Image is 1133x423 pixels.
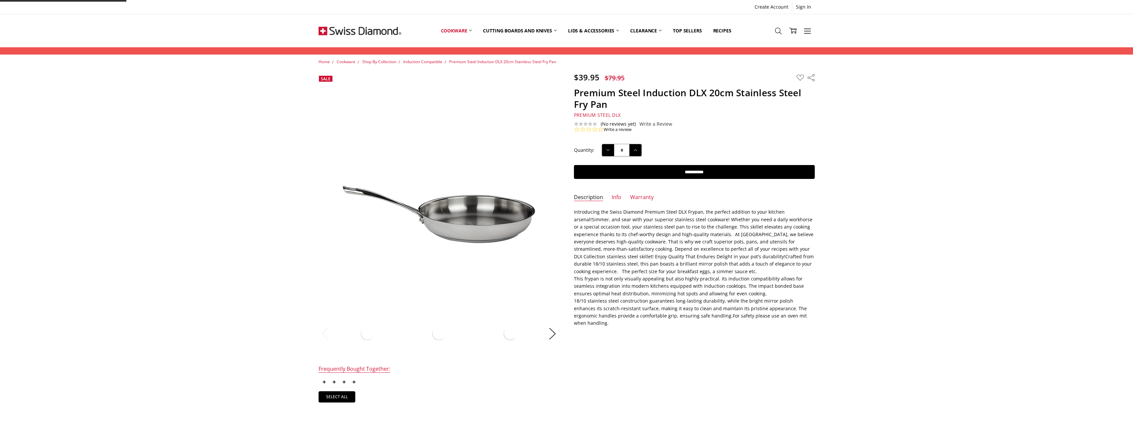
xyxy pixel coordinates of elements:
a: Lids & Accessories [562,16,625,45]
a: Recipes [708,16,737,45]
img: Premium Steel DLX - 8" (20cm) Stainless Steel Fry Pan | Swiss Diamond [502,325,519,342]
a: Premium Steel Induction DLX 20cm Stainless Steel Fry Pan [449,59,556,64]
a: Write a review [604,127,632,133]
a: Write a Review [639,121,672,127]
a: Home [319,59,330,64]
button: Previous [319,324,332,344]
a: Warranty [630,194,654,201]
h1: Premium Steel Induction DLX 20cm Stainless Steel Fry Pan [574,87,815,110]
img: Premium Steel DLX - 8" (20cm) Stainless Steel Fry Pan | Swiss Diamond [359,325,376,342]
span: Sale [321,76,330,82]
a: Induction Compatible [403,59,442,64]
p: For safety please use an oven mit when handling. [574,208,815,327]
a: Cookware [435,16,478,45]
div: Frequently Bought Together: [319,365,390,373]
span: 18/10 stainless steel construction guarantees long-lasting durability, while the bright mirror po... [574,298,807,319]
span: This frypan is not only visually appealing but also highly practical. Its induction compatibility... [574,275,804,297]
a: Sign In [792,2,815,12]
a: Select all [319,391,356,402]
a: Cutting boards and knives [477,16,562,45]
a: Description [574,194,603,201]
label: Quantity: [574,147,594,154]
span: Premium Steel DLX [574,112,621,118]
a: Shop By Collection [362,59,396,64]
a: Top Sellers [667,16,707,45]
span: $79.95 [605,73,625,82]
img: Premium Steel DLX - 8" (20cm) Stainless Steel Fry Pan | Swiss Diamond [430,325,448,342]
a: Info [612,194,621,201]
span: $39.95 [574,72,599,83]
span: Introducing the Swiss Diamond Premium Steel DLX Frypan, the perfect addition to your kitchen arse... [574,209,785,222]
a: Create Account [751,2,792,12]
a: Cookware [337,59,355,64]
a: Clearance [625,16,667,45]
span: (No reviews yet) [601,121,636,127]
button: Next [546,324,559,344]
span: Simmer, and sear with your superior stainless steel cookware! Whether you need a daily workhorse ... [574,216,814,275]
img: Free Shipping On Every Order [319,14,401,47]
